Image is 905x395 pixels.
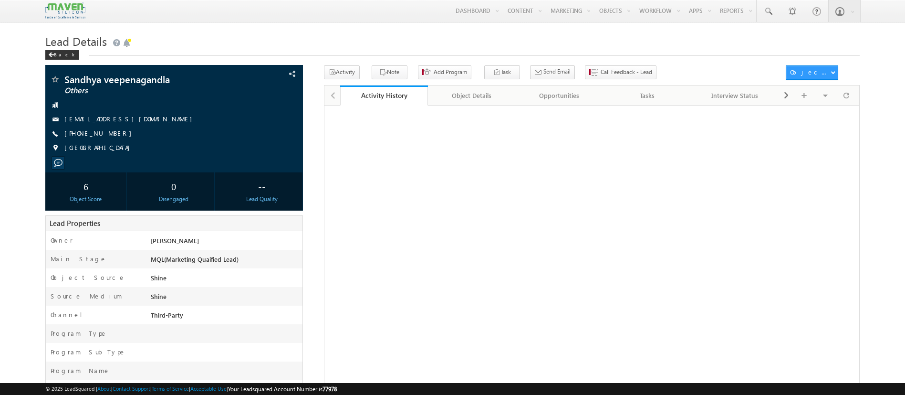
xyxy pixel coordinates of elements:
[97,385,111,392] a: About
[786,65,838,80] button: Object Actions
[45,33,107,49] span: Lead Details
[324,65,360,79] button: Activity
[64,129,136,139] span: [PHONE_NUMBER]
[224,195,300,203] div: Lead Quality
[224,177,300,195] div: --
[51,348,126,356] label: Program SubType
[135,195,212,203] div: Disengaged
[45,50,84,58] a: Back
[152,385,189,392] a: Terms of Service
[372,65,407,79] button: Note
[611,90,683,101] div: Tasks
[585,65,656,79] button: Call Feedback - Lead
[64,115,197,123] a: [EMAIL_ADDRESS][DOMAIN_NAME]
[48,177,124,195] div: 6
[434,68,467,76] span: Add Program
[64,75,226,84] span: Sandhya veepenagandla
[51,292,122,300] label: Source Medium
[45,384,337,394] span: © 2025 LeadSquared | | | | |
[45,2,85,19] img: Custom Logo
[50,218,100,228] span: Lead Properties
[418,65,471,79] button: Add Program
[347,91,421,100] div: Activity History
[190,385,227,392] a: Acceptable Use
[148,273,302,287] div: Shine
[691,85,779,106] a: Interview Status
[64,143,135,153] span: [GEOGRAPHIC_DATA]
[484,65,520,79] button: Task
[51,329,107,338] label: Program Type
[51,255,107,263] label: Main Stage
[51,236,73,245] label: Owner
[790,68,831,76] div: Object Actions
[148,292,302,305] div: Shine
[523,90,595,101] div: Opportunities
[64,86,226,96] span: Others
[113,385,150,392] a: Contact Support
[428,85,516,106] a: Object Details
[151,236,199,245] span: [PERSON_NAME]
[48,195,124,203] div: Object Score
[322,385,337,393] span: 77978
[148,310,302,324] div: Third-Party
[603,85,691,106] a: Tasks
[340,85,428,106] a: Activity History
[45,50,79,60] div: Back
[516,85,603,106] a: Opportunities
[51,310,90,319] label: Channel
[436,90,507,101] div: Object Details
[601,68,652,76] span: Call Feedback - Lead
[228,385,337,393] span: Your Leadsquared Account Number is
[699,90,770,101] div: Interview Status
[543,67,571,76] span: Send Email
[51,366,110,375] label: Program Name
[148,255,302,268] div: MQL(Marketing Quaified Lead)
[51,273,125,282] label: Object Source
[530,65,575,79] button: Send Email
[135,177,212,195] div: 0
